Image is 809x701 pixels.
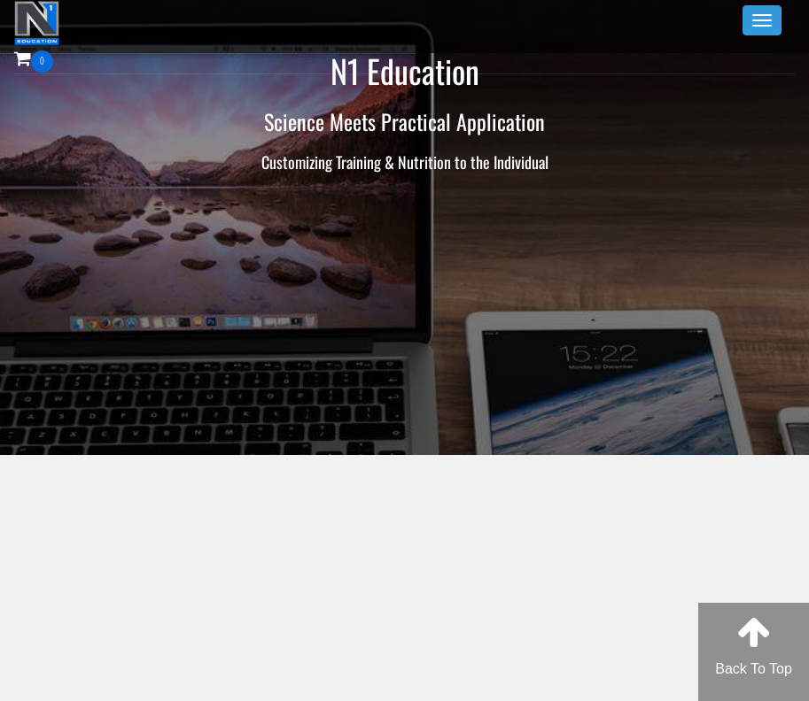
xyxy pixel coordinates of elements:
[697,659,809,680] p: Back To Top
[14,46,53,70] a: 0
[13,154,796,172] h3: Customizing Training & Nutrition to the Individual
[31,50,53,73] span: 0
[13,53,796,89] h1: N1 Education
[14,1,59,45] img: n1-education
[13,110,796,133] h2: Science Meets Practical Application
